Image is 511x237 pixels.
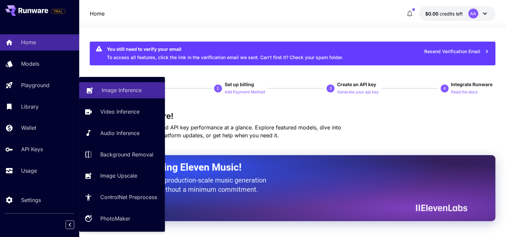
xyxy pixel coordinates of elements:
p: Image Inference [102,86,142,94]
div: $0.00 [426,10,463,17]
div: AA [468,9,478,18]
p: API Keys [21,145,43,153]
p: 3 [330,85,332,91]
button: $0.00 [419,6,495,21]
span: credits left [440,11,463,17]
p: Read the docs [451,89,478,95]
a: Image Upscale [79,168,165,184]
a: PhotoMaker [79,211,165,227]
div: Collapse sidebar [71,219,79,231]
p: Add Payment Method [225,89,265,95]
p: PhotoMaker [100,215,130,222]
a: Background Removal [79,146,165,162]
h2: Now Supporting Eleven Music! [106,161,462,174]
p: Home [90,10,105,17]
nav: breadcrumb [90,10,105,17]
p: Image Upscale [100,172,137,180]
span: Set up billing [225,82,254,87]
p: Audio Inference [100,129,140,137]
a: Audio Inference [79,125,165,141]
span: Create an API key [337,82,376,87]
p: ControlNet Preprocess [100,193,157,201]
span: TRIAL [51,9,65,14]
p: Home [21,38,36,46]
p: Background Removal [100,151,153,158]
div: To access all features, click the link in the verification email we sent. Can’t find it? Check yo... [107,44,343,63]
p: Usage [21,167,37,175]
p: Wallet [21,124,36,132]
span: Check out your usage stats and API key performance at a glance. Explore featured models, dive int... [90,124,341,139]
span: $0.00 [426,11,440,17]
div: You still need to verify your email [107,46,343,52]
p: Models [21,60,39,68]
p: Playground [21,81,49,89]
p: Video Inference [100,108,140,116]
p: The only way to get production-scale music generation from Eleven Labs without a minimum commitment. [106,176,271,194]
a: ControlNet Preprocess [79,189,165,205]
span: Integrate Runware [451,82,493,87]
a: Image Inference [79,82,165,98]
button: Collapse sidebar [66,220,74,229]
p: Generate your api key [337,89,379,95]
p: Settings [21,196,41,204]
button: Resend Verification Email [421,45,493,58]
p: 4 [443,85,446,91]
span: Add your payment card to enable full platform functionality. [51,7,65,15]
a: Video Inference [79,104,165,120]
p: Library [21,103,39,111]
p: 2 [217,85,219,91]
h3: Welcome to Runware! [90,112,495,121]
